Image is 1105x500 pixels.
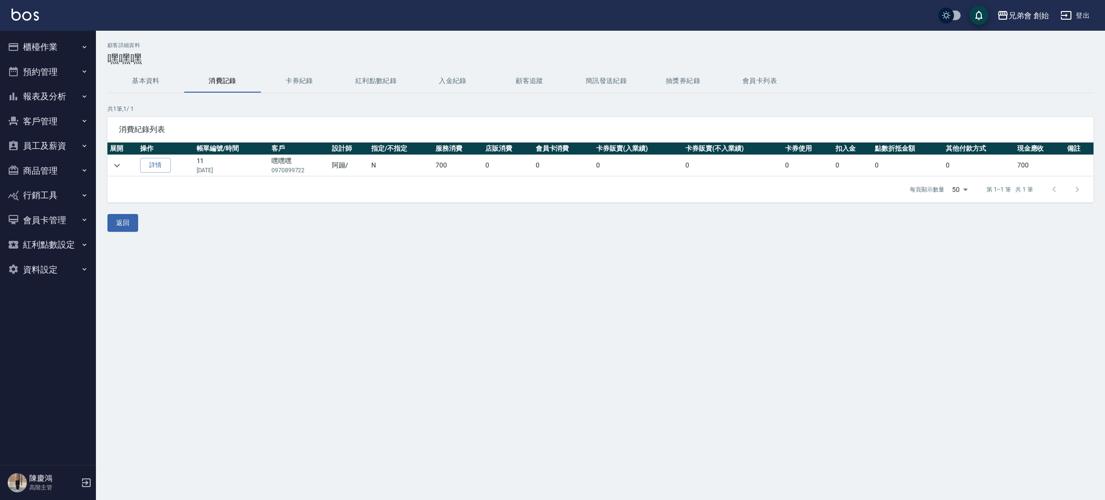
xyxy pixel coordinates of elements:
[943,155,1014,176] td: 0
[414,70,491,93] button: 入金紀錄
[594,155,683,176] td: 0
[1015,143,1065,155] th: 現金應收
[4,232,92,257] button: 紅利點數設定
[4,183,92,208] button: 行銷工具
[645,70,721,93] button: 抽獎券紀錄
[107,143,138,155] th: 展開
[4,84,92,109] button: 報表及分析
[269,143,329,155] th: 客戶
[483,155,533,176] td: 0
[107,42,1093,48] h2: 顧客詳細資料
[872,155,943,176] td: 0
[4,257,92,282] button: 資料設定
[197,166,267,175] p: [DATE]
[194,143,269,155] th: 帳單編號/時間
[184,70,261,93] button: 消費記錄
[369,155,433,176] td: N
[721,70,798,93] button: 會員卡列表
[4,133,92,158] button: 員工及薪資
[369,143,433,155] th: 指定/不指定
[533,143,594,155] th: 會員卡消費
[433,143,483,155] th: 服務消費
[29,483,78,492] p: 高階主管
[969,6,988,25] button: save
[107,52,1093,66] h3: 嘿嘿嘿
[433,155,483,176] td: 700
[329,143,369,155] th: 設計師
[943,143,1014,155] th: 其他付款方式
[833,143,872,155] th: 扣入金
[194,155,269,176] td: 11
[8,473,27,492] img: Person
[872,143,943,155] th: 點數折抵金額
[29,474,78,483] h5: 陳慶鴻
[271,166,327,175] p: 0970899722
[140,158,171,173] a: 詳情
[948,177,971,202] div: 50
[594,143,683,155] th: 卡券販賣(入業績)
[1065,143,1093,155] th: 備註
[12,9,39,21] img: Logo
[4,109,92,134] button: 客戶管理
[533,155,594,176] td: 0
[1009,10,1049,22] div: 兄弟會 創始
[107,105,1093,113] p: 共 1 筆, 1 / 1
[261,70,338,93] button: 卡券紀錄
[138,143,194,155] th: 操作
[107,214,138,232] button: 返回
[683,155,783,176] td: 0
[833,155,872,176] td: 0
[491,70,568,93] button: 顧客追蹤
[987,185,1033,194] p: 第 1–1 筆 共 1 筆
[993,6,1053,25] button: 兄弟會 創始
[683,143,783,155] th: 卡券販賣(不入業績)
[338,70,414,93] button: 紅利點數紀錄
[119,125,1082,134] span: 消費紀錄列表
[783,155,833,176] td: 0
[783,143,833,155] th: 卡券使用
[4,208,92,233] button: 會員卡管理
[910,185,944,194] p: 每頁顯示數量
[4,158,92,183] button: 商品管理
[483,143,533,155] th: 店販消費
[1057,7,1093,24] button: 登出
[110,158,124,173] button: expand row
[269,155,329,176] td: 嘿嘿嘿
[329,155,369,176] td: 阿蹦 /
[4,60,92,84] button: 預約管理
[568,70,645,93] button: 簡訊發送紀錄
[107,70,184,93] button: 基本資料
[1015,155,1065,176] td: 700
[4,35,92,60] button: 櫃檯作業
